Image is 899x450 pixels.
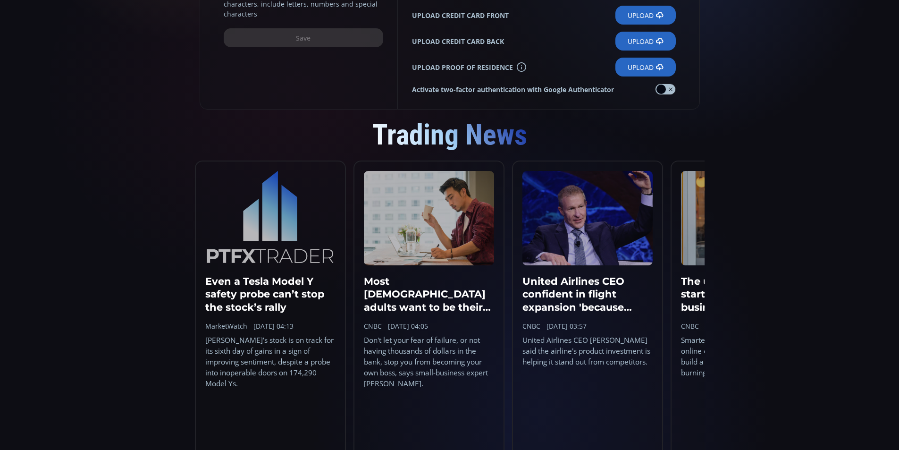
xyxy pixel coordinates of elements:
h3: United Airlines CEO confident in flight expansion 'because customers are choosing us' [522,275,653,314]
div: United Airlines CEO [PERSON_NAME] said the airline's product investment is helping it stand out f... [522,335,653,367]
img: 106876459-1619780032252-gettyimages-1157907722-spotlightly-08292.jpeg [364,171,494,265]
span: Trading News [372,118,527,152]
label: Upload [615,6,676,25]
div: Don't let your fear of failure, or not having thousands of dollars in the bank, stop you from bec... [364,335,494,390]
strong: Activate two-factor authentication with Google Authenticator [412,85,614,94]
h3: Even a Tesla Model Y safety probe can’t stop the stock’s rally [205,275,336,314]
img: 108198872-1757951675483-GettyImages-2219914053.jpg [681,171,811,265]
div: [PERSON_NAME]’s stock is on track for its sixth day of gains in a sign of improving sentiment, de... [205,335,336,390]
img: 108151969-1748533706089-gettyimages-2217674113-mms26698_w1jjwcfd.jpeg [522,171,653,265]
label: Upload [615,32,676,51]
b: UPLOAD CREDIT CARD BACK [412,36,504,46]
div: Smarter by CNBC Make It's latest online course will teach you how to build a business that can gr... [681,335,811,378]
div: MarketWatch - [DATE] 04:13 [205,321,336,331]
div: CNBC - [DATE] 03:57 [522,321,653,331]
h3: Most [DEMOGRAPHIC_DATA] adults want to be their own boss, but aren't doing it—these 3 expert-endo... [364,275,494,314]
h3: The ultimate guide to starting your own business: Everything you need to know to be your own boss [681,275,811,314]
div: CNBC - [DATE] 04:05 [364,321,494,331]
b: UPLOAD CREDIT CARD FRONT [412,10,509,20]
div: CNBC - [DATE] 03:56 [681,321,811,331]
img: logo.c86ae0b5.svg [205,171,336,265]
label: Upload [615,58,676,76]
b: UPLOAD PROOF OF RESIDENCE [412,62,513,72]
